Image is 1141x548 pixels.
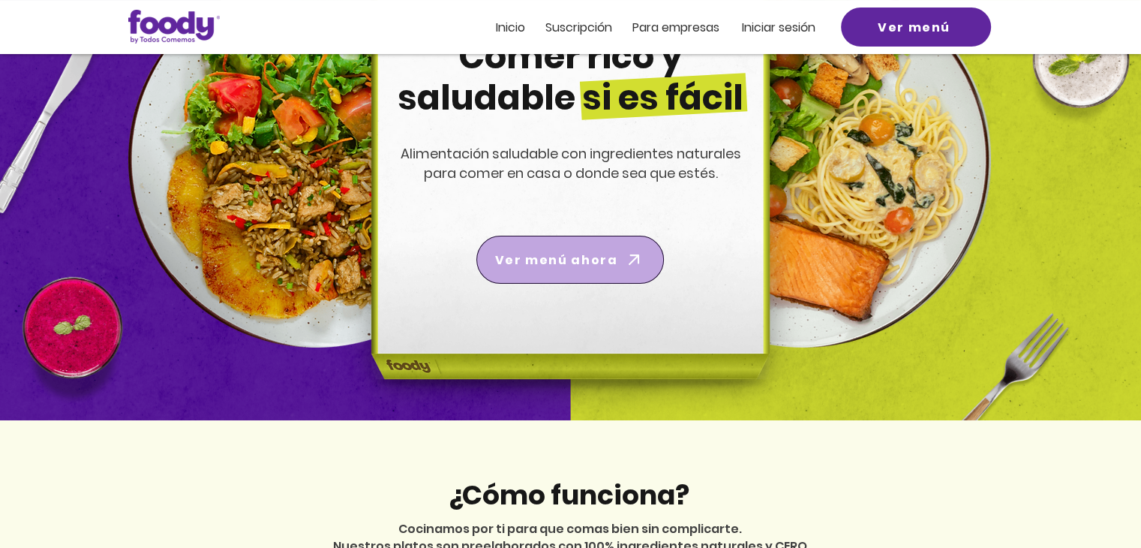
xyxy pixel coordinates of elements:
img: Logo_Foody V2.0.0 (3).png [128,10,220,44]
span: ra empresas [647,19,719,36]
a: Para empresas [632,21,719,34]
a: Suscripción [545,21,612,34]
span: Iniciar sesión [742,19,815,36]
iframe: Messagebird Livechat Widget [1054,461,1126,533]
span: Inicio [496,19,525,36]
a: Iniciar sesión [742,21,815,34]
span: Comer rico y saludable si es fácil [398,32,743,122]
span: Alimentación saludable con ingredientes naturales para comer en casa o donde sea que estés. [401,144,741,182]
a: Inicio [496,21,525,34]
a: Ver menú ahora [476,236,664,284]
span: Cocinamos por ti para que comas bien sin complicarte. [398,520,742,537]
span: Pa [632,19,647,36]
span: ¿Cómo funciona? [448,476,689,514]
span: Ver menú ahora [495,251,617,269]
span: Ver menú [878,18,950,37]
a: Ver menú [841,8,991,47]
span: Suscripción [545,19,612,36]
